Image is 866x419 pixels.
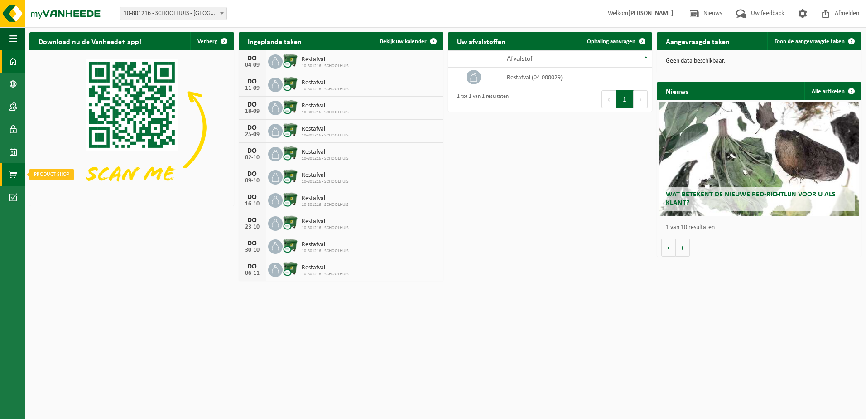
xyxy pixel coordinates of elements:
[452,89,509,109] div: 1 tot 1 van 1 resultaten
[676,239,690,257] button: Volgende
[243,124,261,132] div: DO
[243,178,261,184] div: 09-10
[283,76,298,92] img: WB-1100-CU
[243,240,261,247] div: DO
[243,132,261,138] div: 25-09
[243,108,261,115] div: 18-09
[243,270,261,277] div: 06-11
[243,85,261,92] div: 11-09
[380,39,427,44] span: Bekijk uw kalender
[666,224,857,231] p: 1 van 10 resultaten
[661,239,676,257] button: Vorige
[243,224,261,230] div: 23-10
[666,191,836,207] span: Wat betekent de nieuwe RED-richtlijn voor u als klant?
[243,147,261,155] div: DO
[767,32,861,50] a: Toon de aangevraagde taken
[283,99,298,115] img: WB-1100-CU
[243,101,261,108] div: DO
[302,56,349,63] span: Restafval
[580,32,651,50] a: Ophaling aanvragen
[243,55,261,62] div: DO
[373,32,443,50] a: Bekijk uw kalender
[243,201,261,207] div: 16-10
[243,263,261,270] div: DO
[302,264,349,272] span: Restafval
[804,82,861,100] a: Alle artikelen
[283,238,298,253] img: WB-1100-CU
[283,261,298,277] img: WB-1100-CU
[243,171,261,178] div: DO
[448,32,515,50] h2: Uw afvalstoffen
[634,90,648,108] button: Next
[302,241,349,248] span: Restafval
[507,55,533,63] span: Afvalstof
[657,32,739,50] h2: Aangevraagde taken
[628,10,674,17] strong: [PERSON_NAME]
[197,39,217,44] span: Verberg
[302,179,349,185] span: 10-801216 - SCHOOLHUIS
[283,146,298,161] img: WB-1100-CU
[302,110,349,115] span: 10-801216 - SCHOOLHUIS
[500,68,652,87] td: restafval (04-000029)
[302,149,349,156] span: Restafval
[601,90,616,108] button: Previous
[283,169,298,184] img: WB-1100-CU
[302,156,349,161] span: 10-801216 - SCHOOLHUIS
[302,218,349,225] span: Restafval
[120,7,226,20] span: 10-801216 - SCHOOLHUIS - OPWIJK
[302,225,349,231] span: 10-801216 - SCHOOLHUIS
[302,172,349,179] span: Restafval
[616,90,634,108] button: 1
[29,32,150,50] h2: Download nu de Vanheede+ app!
[302,195,349,202] span: Restafval
[243,217,261,224] div: DO
[283,122,298,138] img: WB-1100-CU
[302,272,349,277] span: 10-801216 - SCHOOLHUIS
[239,32,311,50] h2: Ingeplande taken
[243,155,261,161] div: 02-10
[302,202,349,208] span: 10-801216 - SCHOOLHUIS
[302,63,349,69] span: 10-801216 - SCHOOLHUIS
[302,87,349,92] span: 10-801216 - SCHOOLHUIS
[302,79,349,87] span: Restafval
[283,53,298,68] img: WB-1100-CU
[775,39,845,44] span: Toon de aangevraagde taken
[302,248,349,254] span: 10-801216 - SCHOOLHUIS
[243,247,261,253] div: 30-10
[243,78,261,85] div: DO
[283,192,298,207] img: WB-1100-CU
[302,126,349,133] span: Restafval
[659,102,860,216] a: Wat betekent de nieuwe RED-richtlijn voor u als klant?
[190,32,233,50] button: Verberg
[587,39,635,44] span: Ophaling aanvragen
[243,194,261,201] div: DO
[657,82,698,100] h2: Nieuws
[666,58,852,64] p: Geen data beschikbaar.
[283,215,298,230] img: WB-1100-CU
[243,62,261,68] div: 04-09
[302,133,349,138] span: 10-801216 - SCHOOLHUIS
[302,102,349,110] span: Restafval
[29,50,234,204] img: Download de VHEPlus App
